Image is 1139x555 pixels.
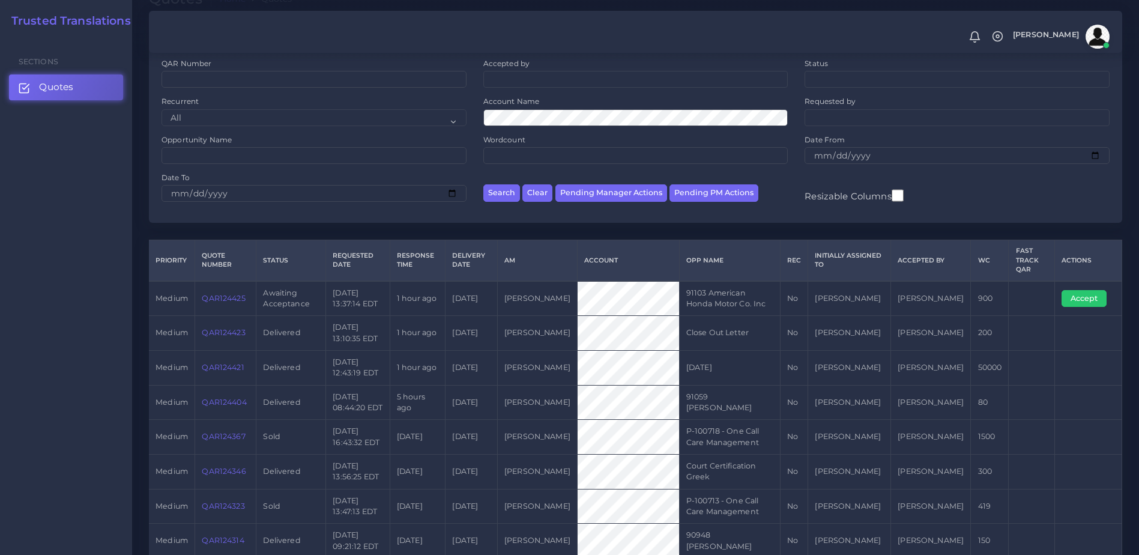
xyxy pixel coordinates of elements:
[202,328,245,337] a: QAR124423
[326,489,390,524] td: [DATE] 13:47:13 EDT
[892,188,904,203] input: Resizable Columns
[256,316,326,351] td: Delivered
[326,316,390,351] td: [DATE] 13:10:35 EDT
[808,420,891,455] td: [PERSON_NAME]
[162,96,199,106] label: Recurrent
[162,172,190,183] label: Date To
[156,467,188,476] span: medium
[808,281,891,316] td: [PERSON_NAME]
[679,385,780,420] td: 91059 [PERSON_NAME]
[390,316,446,351] td: 1 hour ago
[390,281,446,316] td: 1 hour ago
[497,420,577,455] td: [PERSON_NAME]
[483,58,530,68] label: Accepted by
[808,316,891,351] td: [PERSON_NAME]
[149,240,195,281] th: Priority
[891,420,971,455] td: [PERSON_NAME]
[891,385,971,420] td: [PERSON_NAME]
[891,240,971,281] th: Accepted by
[390,489,446,524] td: [DATE]
[805,58,828,68] label: Status
[39,80,73,94] span: Quotes
[3,14,131,28] h2: Trusted Translations
[156,294,188,303] span: medium
[971,489,1009,524] td: 419
[1062,290,1107,307] button: Accept
[679,420,780,455] td: P-100718 - One Call Care Management
[497,489,577,524] td: [PERSON_NAME]
[497,454,577,489] td: [PERSON_NAME]
[1062,293,1115,302] a: Accept
[202,467,246,476] a: QAR124346
[256,240,326,281] th: Status
[202,432,245,441] a: QAR124367
[679,454,780,489] td: Court Certification Greek
[483,184,520,202] button: Search
[202,536,244,545] a: QAR124314
[446,240,498,281] th: Delivery Date
[256,454,326,489] td: Delivered
[780,316,808,351] td: No
[446,385,498,420] td: [DATE]
[891,454,971,489] td: [PERSON_NAME]
[971,350,1009,385] td: 50000
[808,489,891,524] td: [PERSON_NAME]
[679,489,780,524] td: P-100713 - One Call Care Management
[805,96,856,106] label: Requested by
[156,398,188,407] span: medium
[326,454,390,489] td: [DATE] 13:56:25 EDT
[483,135,525,145] label: Wordcount
[156,432,188,441] span: medium
[679,240,780,281] th: Opp Name
[326,385,390,420] td: [DATE] 08:44:20 EDT
[497,240,577,281] th: AM
[780,489,808,524] td: No
[156,363,188,372] span: medium
[780,385,808,420] td: No
[326,350,390,385] td: [DATE] 12:43:19 EDT
[497,316,577,351] td: [PERSON_NAME]
[202,502,244,511] a: QAR124323
[497,350,577,385] td: [PERSON_NAME]
[326,281,390,316] td: [DATE] 13:37:14 EDT
[497,385,577,420] td: [PERSON_NAME]
[1013,31,1079,39] span: [PERSON_NAME]
[156,328,188,337] span: medium
[780,281,808,316] td: No
[202,294,245,303] a: QAR124425
[156,502,188,511] span: medium
[808,385,891,420] td: [PERSON_NAME]
[446,489,498,524] td: [DATE]
[326,240,390,281] th: Requested Date
[256,350,326,385] td: Delivered
[390,350,446,385] td: 1 hour ago
[19,57,58,66] span: Sections
[805,188,903,203] label: Resizable Columns
[390,454,446,489] td: [DATE]
[971,281,1009,316] td: 900
[805,135,845,145] label: Date From
[679,316,780,351] td: Close Out Letter
[390,240,446,281] th: Response Time
[780,454,808,489] td: No
[971,316,1009,351] td: 200
[1086,25,1110,49] img: avatar
[808,240,891,281] th: Initially Assigned to
[446,281,498,316] td: [DATE]
[669,184,758,202] button: Pending PM Actions
[390,385,446,420] td: 5 hours ago
[202,398,246,407] a: QAR124404
[891,350,971,385] td: [PERSON_NAME]
[390,420,446,455] td: [DATE]
[162,135,232,145] label: Opportunity Name
[256,420,326,455] td: Sold
[446,454,498,489] td: [DATE]
[808,454,891,489] td: [PERSON_NAME]
[679,350,780,385] td: [DATE]
[780,350,808,385] td: No
[446,420,498,455] td: [DATE]
[891,316,971,351] td: [PERSON_NAME]
[971,240,1009,281] th: WC
[891,281,971,316] td: [PERSON_NAME]
[891,489,971,524] td: [PERSON_NAME]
